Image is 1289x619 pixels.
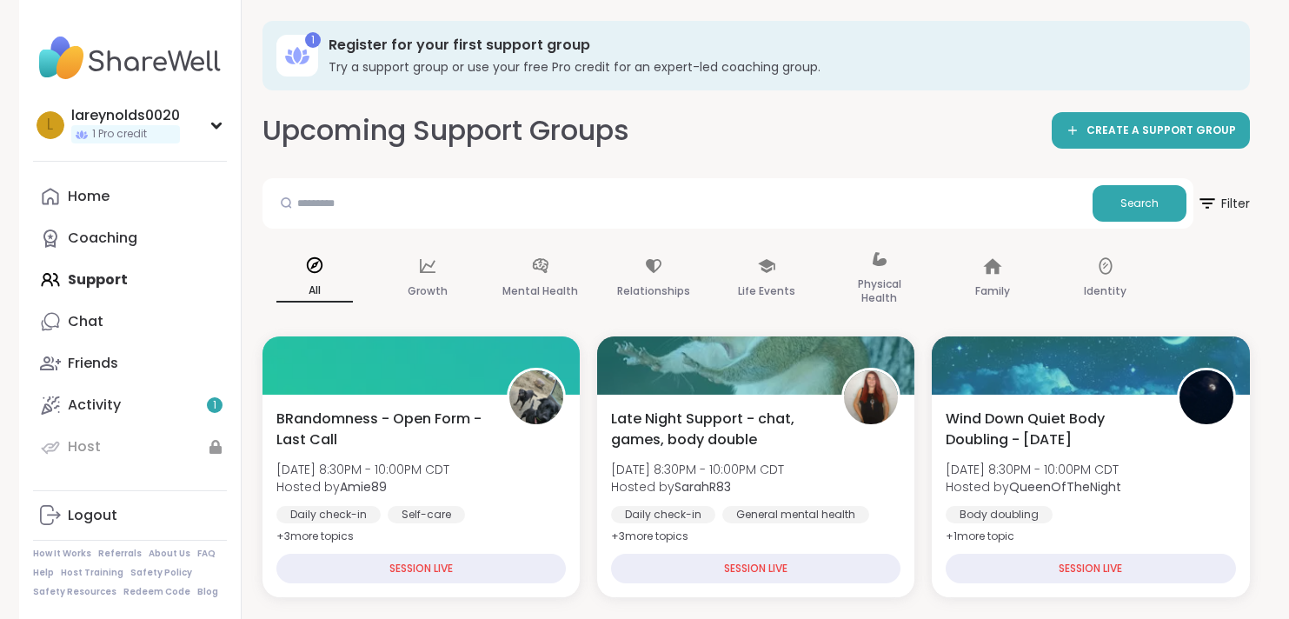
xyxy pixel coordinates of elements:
[33,495,227,536] a: Logout
[33,176,227,217] a: Home
[1120,196,1159,211] span: Search
[611,554,900,583] div: SESSION LIVE
[340,478,387,496] b: Amie89
[617,281,690,302] p: Relationships
[844,370,898,424] img: SarahR83
[502,281,578,302] p: Mental Health
[276,506,381,523] div: Daily check-in
[197,586,218,598] a: Blog
[1052,112,1250,149] a: CREATE A SUPPORT GROUP
[33,426,227,468] a: Host
[611,506,715,523] div: Daily check-in
[946,461,1121,478] span: [DATE] 8:30PM - 10:00PM CDT
[33,217,227,259] a: Coaching
[197,548,216,560] a: FAQ
[611,478,784,496] span: Hosted by
[33,343,227,384] a: Friends
[1084,281,1126,302] p: Identity
[47,114,53,136] span: l
[98,548,142,560] a: Referrals
[68,354,118,373] div: Friends
[33,548,91,560] a: How It Works
[71,106,180,125] div: lareynolds0020
[276,461,449,478] span: [DATE] 8:30PM - 10:00PM CDT
[123,586,190,598] a: Redeem Code
[276,554,566,583] div: SESSION LIVE
[92,127,147,142] span: 1 Pro credit
[33,28,227,89] img: ShareWell Nav Logo
[276,478,449,496] span: Hosted by
[61,567,123,579] a: Host Training
[68,437,101,456] div: Host
[1009,478,1121,496] b: QueenOfTheNight
[841,274,918,309] p: Physical Health
[509,370,563,424] img: Amie89
[388,506,465,523] div: Self-care
[149,548,190,560] a: About Us
[1086,123,1236,138] span: CREATE A SUPPORT GROUP
[611,461,784,478] span: [DATE] 8:30PM - 10:00PM CDT
[946,554,1235,583] div: SESSION LIVE
[68,229,137,248] div: Coaching
[33,301,227,343] a: Chat
[68,312,103,331] div: Chat
[276,280,353,303] p: All
[68,506,117,525] div: Logout
[674,478,731,496] b: SarahR83
[329,58,1226,76] h3: Try a support group or use your free Pro credit for an expert-led coaching group.
[68,396,121,415] div: Activity
[1093,185,1186,222] button: Search
[611,409,822,450] span: Late Night Support - chat, games, body double
[33,384,227,426] a: Activity1
[33,567,54,579] a: Help
[738,281,795,302] p: Life Events
[946,478,1121,496] span: Hosted by
[1179,370,1233,424] img: QueenOfTheNight
[276,409,488,450] span: BRandomness - Open Form - Last Call
[305,32,321,48] div: 1
[1197,178,1250,229] button: Filter
[975,281,1010,302] p: Family
[68,187,110,206] div: Home
[408,281,448,302] p: Growth
[946,409,1157,450] span: Wind Down Quiet Body Doubling - [DATE]
[722,506,869,523] div: General mental health
[213,398,216,413] span: 1
[329,36,1226,55] h3: Register for your first support group
[130,567,192,579] a: Safety Policy
[262,111,629,150] h2: Upcoming Support Groups
[946,506,1053,523] div: Body doubling
[1197,183,1250,224] span: Filter
[33,586,116,598] a: Safety Resources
